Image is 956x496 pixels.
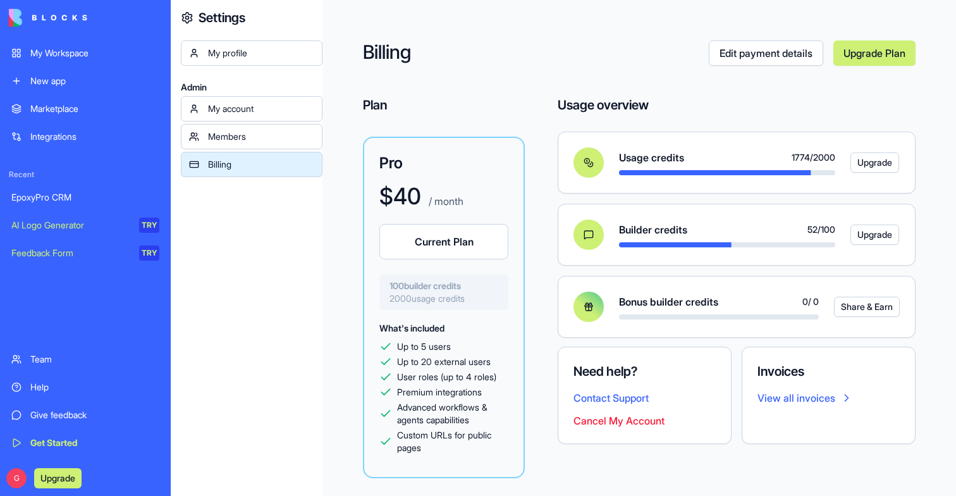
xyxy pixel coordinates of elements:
a: Feedback FormTRY [4,240,167,266]
div: Billing [208,158,314,171]
a: Give feedback [4,402,167,428]
h4: Settings [199,9,245,27]
a: EpoxyPro CRM [4,185,167,210]
a: Upgrade [850,225,885,245]
span: Premium integrations [397,386,482,399]
a: Upgrade Plan [833,40,916,66]
div: Give feedback [30,409,159,421]
a: Get Started [4,430,167,456]
span: Up to 20 external users [397,356,491,368]
div: Marketplace [30,102,159,115]
div: Feedback Form [11,247,130,259]
a: My profile [181,40,322,66]
span: User roles (up to 4 roles) [397,371,496,383]
h4: Plan [363,96,525,114]
div: My Workspace [30,47,159,59]
a: View all invoices [757,390,900,406]
p: / month [426,194,463,209]
button: Upgrade [34,468,82,488]
a: Pro$40 / monthCurrent Plan100builder credits2000usage creditsWhat's includedUp to 5 usersUp to 20... [363,137,525,478]
a: Billing [181,152,322,177]
span: Advanced workflows & agents capabilities [397,401,508,426]
button: Current Plan [379,224,508,259]
button: Upgrade [850,152,899,173]
a: Upgrade [850,152,885,173]
a: My Workspace [4,40,167,66]
div: My account [208,102,314,115]
img: logo [9,9,87,27]
div: Help [30,381,159,394]
div: My profile [208,47,314,59]
span: What's included [379,323,444,333]
span: Admin [181,81,322,94]
span: G [6,468,27,488]
a: Integrations [4,124,167,149]
a: Members [181,124,322,149]
span: 2000 usage credits [389,292,498,305]
span: 1774 / 2000 [792,151,835,164]
span: 0 / 0 [802,295,819,308]
a: AI Logo GeneratorTRY [4,213,167,238]
a: Upgrade [34,471,82,484]
h3: Pro [379,153,508,173]
div: TRY [139,218,159,233]
div: Integrations [30,130,159,143]
h2: Billing [363,40,709,66]
span: Custom URLs for public pages [397,429,508,454]
a: Help [4,375,167,400]
span: Bonus builder credits [619,294,718,309]
button: Contact Support [573,390,649,406]
a: Marketplace [4,96,167,121]
a: Edit payment details [709,40,823,66]
div: AI Logo Generator [11,219,130,232]
div: TRY [139,245,159,261]
a: My account [181,96,322,121]
span: Up to 5 users [397,340,451,353]
h4: Need help? [573,363,716,380]
div: Members [208,130,314,143]
div: EpoxyPro CRM [11,191,159,204]
button: Share & Earn [834,297,900,317]
a: New app [4,68,167,94]
span: Builder credits [619,222,687,237]
span: 52 / 100 [807,223,835,236]
h1: $ 40 [379,183,421,209]
h4: Usage overview [558,96,649,114]
div: Get Started [30,437,159,449]
span: 100 builder credits [389,280,498,292]
span: Recent [4,170,167,180]
button: Upgrade [850,225,899,245]
div: New app [30,75,159,87]
button: Cancel My Account [573,413,665,428]
a: Team [4,347,167,372]
span: Usage credits [619,150,684,165]
h4: Invoices [757,363,900,380]
div: Team [30,353,159,366]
